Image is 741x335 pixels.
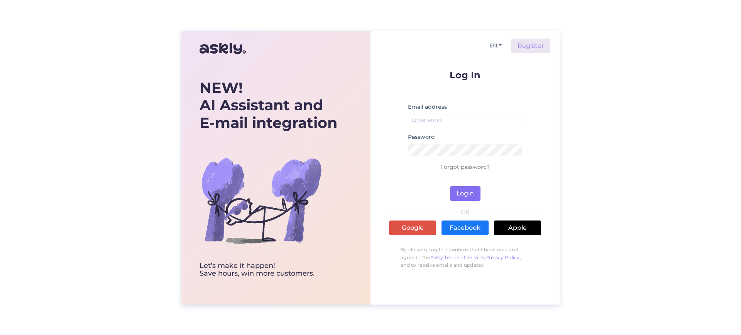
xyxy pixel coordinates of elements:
p: Log In [389,70,541,80]
button: Login [450,186,480,201]
a: Facebook [442,221,489,235]
p: By clicking Log In, I confirm that I have read and agree to the , , and to receive emails and upd... [389,242,541,273]
label: Password [408,133,435,141]
div: AI Assistant and E-mail integration [200,79,337,132]
b: NEW! [200,79,243,97]
a: Forgot password? [440,163,490,170]
a: Apple [494,221,541,235]
span: OR [460,209,471,215]
div: Let’s make it happen! Save hours, win more customers. [200,262,337,278]
input: Enter email [408,114,522,126]
button: EN [486,40,505,51]
img: Askly [200,39,246,58]
label: Email address [408,103,447,111]
a: Askly Terms of Service [430,254,484,260]
a: Privacy Policy [486,254,520,260]
a: Register [511,39,550,53]
img: bg-askly [200,139,323,262]
a: Google [389,221,436,235]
